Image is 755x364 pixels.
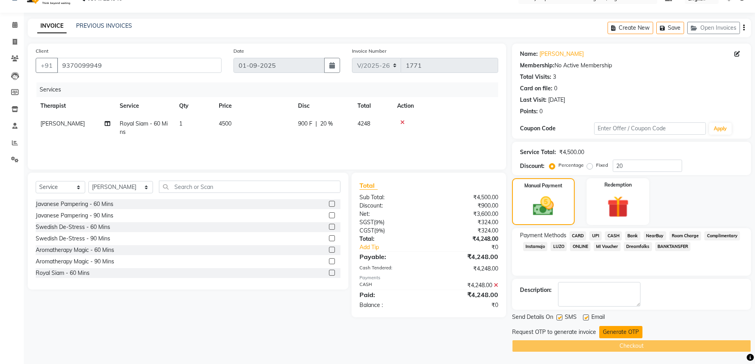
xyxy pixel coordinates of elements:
[392,97,498,115] th: Action
[553,73,556,81] div: 3
[524,182,562,189] label: Manual Payment
[429,235,504,243] div: ₹4,248.00
[357,120,370,127] span: 4248
[669,231,701,240] span: Room Charge
[159,181,341,193] input: Search or Scan
[526,194,560,218] img: _cash.svg
[599,326,642,338] button: Generate OTP
[558,162,584,169] label: Percentage
[359,219,374,226] span: SGST
[570,242,591,251] span: ONLINE
[298,120,312,128] span: 900 F
[375,219,383,225] span: 9%
[354,227,429,235] div: ( )
[550,242,567,251] span: LUZO
[429,210,504,218] div: ₹3,600.00
[548,96,565,104] div: [DATE]
[624,242,652,251] span: Dreamfolks
[625,231,640,240] span: Bank
[359,181,378,190] span: Total
[354,218,429,227] div: ( )
[600,193,636,220] img: _gift.svg
[120,120,168,135] span: Royal Siam - 60 Mins
[442,243,504,252] div: ₹0
[36,246,114,254] div: Aromatherapy Magic - 60 Mins
[655,242,691,251] span: BANKTANSFER
[539,50,584,58] a: [PERSON_NAME]
[214,97,293,115] th: Price
[429,252,504,261] div: ₹4,248.00
[520,107,538,116] div: Points:
[656,22,684,34] button: Save
[608,22,653,34] button: Create New
[233,48,244,55] label: Date
[354,290,429,299] div: Paid:
[359,227,374,234] span: CGST
[36,97,115,115] th: Therapist
[687,22,740,34] button: Open Invoices
[520,231,566,240] span: Payment Methods
[354,202,429,210] div: Discount:
[354,281,429,290] div: CASH
[354,193,429,202] div: Sub Total:
[539,107,543,116] div: 0
[520,84,552,93] div: Card on file:
[40,120,85,127] span: [PERSON_NAME]
[520,50,538,58] div: Name:
[76,22,132,29] a: PREVIOUS INVOICES
[605,231,622,240] span: CASH
[179,120,182,127] span: 1
[354,243,441,252] a: Add Tip
[520,61,743,70] div: No Active Membership
[353,97,392,115] th: Total
[644,231,666,240] span: NearBuy
[354,265,429,273] div: Cash Tendered:
[36,200,113,208] div: Javanese Pampering - 60 Mins
[36,223,110,231] div: Swedish De-Stress - 60 Mins
[709,123,732,135] button: Apply
[36,58,58,73] button: +91
[37,19,67,33] a: INVOICE
[596,162,608,169] label: Fixed
[520,148,556,156] div: Service Total:
[429,301,504,309] div: ₹0
[589,231,602,240] span: UPI
[36,212,113,220] div: Javanese Pampering - 90 Mins
[115,97,174,115] th: Service
[594,122,706,135] input: Enter Offer / Coupon Code
[315,120,317,128] span: |
[554,84,557,93] div: 0
[520,286,552,294] div: Description:
[520,124,594,133] div: Coupon Code
[354,252,429,261] div: Payable:
[352,48,386,55] label: Invoice Number
[57,58,222,73] input: Search by Name/Mobile/Email/Code
[320,120,333,128] span: 20 %
[604,181,632,189] label: Redemption
[36,82,504,97] div: Services
[36,234,110,243] div: Swedish De-Stress - 90 Mins
[704,231,740,240] span: Complimentary
[36,257,114,266] div: Aromatherapy Magic - 90 Mins
[512,328,596,336] div: Request OTP to generate invoice
[36,48,48,55] label: Client
[565,313,577,323] span: SMS
[520,73,551,81] div: Total Visits:
[429,202,504,210] div: ₹900.00
[512,313,553,323] span: Send Details On
[354,301,429,309] div: Balance :
[594,242,621,251] span: MI Voucher
[174,97,214,115] th: Qty
[376,227,383,234] span: 9%
[520,96,547,104] div: Last Visit:
[429,281,504,290] div: ₹4,248.00
[359,274,498,281] div: Payments
[523,242,548,251] span: Instamojo
[591,313,605,323] span: Email
[429,227,504,235] div: ₹324.00
[354,235,429,243] div: Total:
[36,269,90,277] div: Royal Siam - 60 Mins
[429,193,504,202] div: ₹4,500.00
[520,162,545,170] div: Discount:
[219,120,231,127] span: 4500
